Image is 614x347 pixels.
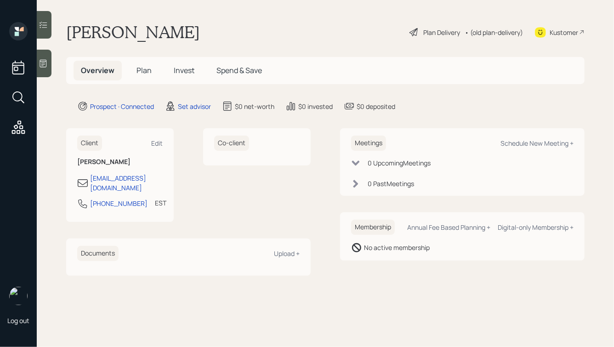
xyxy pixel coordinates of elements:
div: Digital-only Membership + [498,223,574,232]
h1: [PERSON_NAME] [66,22,200,42]
div: EST [155,198,166,208]
div: Prospect · Connected [90,102,154,111]
div: [PHONE_NUMBER] [90,199,148,208]
div: Plan Delivery [423,28,460,37]
div: Edit [151,139,163,148]
div: Set advisor [178,102,211,111]
img: hunter_neumayer.jpg [9,287,28,305]
div: Annual Fee Based Planning + [407,223,490,232]
div: • (old plan-delivery) [465,28,523,37]
span: Overview [81,65,114,75]
h6: [PERSON_NAME] [77,158,163,166]
div: 0 Past Meeting s [368,179,414,188]
div: No active membership [364,243,430,252]
span: Plan [136,65,152,75]
div: 0 Upcoming Meeting s [368,158,431,168]
div: $0 deposited [357,102,395,111]
div: Upload + [274,249,300,258]
h6: Meetings [351,136,386,151]
div: $0 net-worth [235,102,274,111]
div: [EMAIL_ADDRESS][DOMAIN_NAME] [90,173,163,193]
div: Schedule New Meeting + [500,139,574,148]
div: Log out [7,316,29,325]
div: Kustomer [550,28,578,37]
div: $0 invested [298,102,333,111]
h6: Documents [77,246,119,261]
h6: Co-client [214,136,249,151]
span: Invest [174,65,194,75]
span: Spend & Save [216,65,262,75]
h6: Client [77,136,102,151]
h6: Membership [351,220,395,235]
